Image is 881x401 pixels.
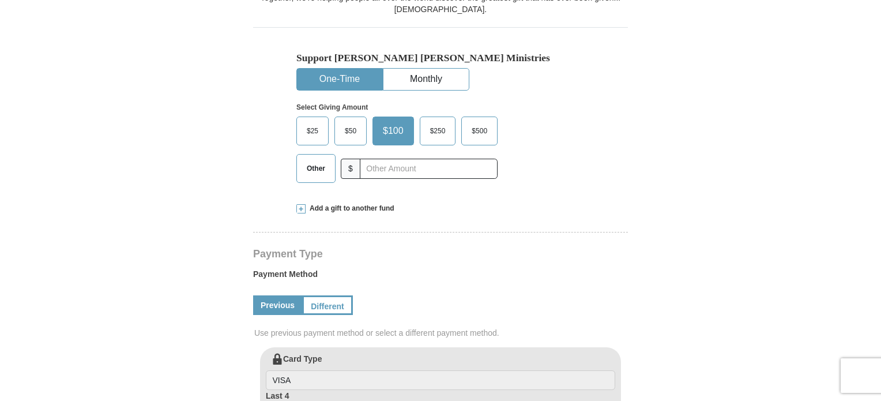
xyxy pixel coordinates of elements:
[383,69,469,90] button: Monthly
[302,295,353,315] a: Different
[341,159,360,179] span: $
[254,327,629,339] span: Use previous payment method or select a different payment method.
[266,353,615,390] label: Card Type
[339,122,362,140] span: $50
[266,370,615,390] input: Card Type
[253,268,628,286] label: Payment Method
[466,122,493,140] span: $500
[306,204,394,213] span: Add a gift to another fund
[377,122,409,140] span: $100
[296,103,368,111] strong: Select Giving Amount
[296,52,585,64] h5: Support [PERSON_NAME] [PERSON_NAME] Ministries
[301,160,331,177] span: Other
[301,122,324,140] span: $25
[253,295,302,315] a: Previous
[424,122,451,140] span: $250
[360,159,498,179] input: Other Amount
[253,249,628,258] h4: Payment Type
[297,69,382,90] button: One-Time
